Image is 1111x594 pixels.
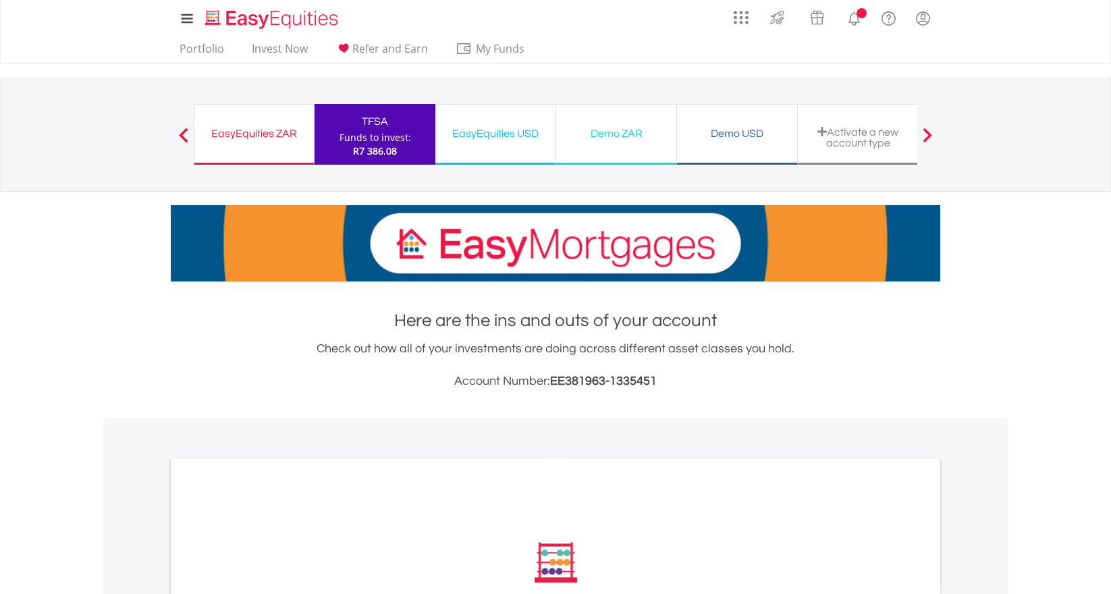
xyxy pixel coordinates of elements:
[443,124,547,143] div: EasyEquities USD
[871,3,906,30] a: FAQ's and Support
[564,124,668,143] div: Demo ZAR
[766,7,788,28] img: thrive-v2.svg
[246,42,313,63] a: Invest Now
[837,3,871,30] a: Notifications
[734,10,749,25] img: grid-menu-icon.svg
[797,3,837,28] a: Vouchers
[171,340,940,391] div: Check out how all of your investments are doing across different asset classes you hold.
[202,124,306,143] div: EasyEquities ZAR
[171,372,940,391] h3: Account Number:
[353,144,397,157] span: R7 386.08
[174,42,229,63] a: Portfolio
[323,112,427,131] div: TFSA
[456,40,544,57] span: My Funds
[352,41,428,56] span: Refer and Earn
[906,3,940,33] a: My Profile
[685,124,789,143] div: Demo USD
[806,7,828,28] img: vouchers-v2.svg
[340,131,411,144] div: Funds to invest:
[806,126,910,148] div: Activate a new account type
[200,3,344,30] a: Home page
[171,205,940,281] img: EasyMortage Promotion Banner
[725,3,757,25] a: AppsGrid
[171,308,940,333] h1: Here are the ins and outs of your account
[330,42,433,63] a: Refer and Earn
[550,375,657,387] span: EE381963-1335451
[202,8,344,30] img: EasyEquities_Logo.png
